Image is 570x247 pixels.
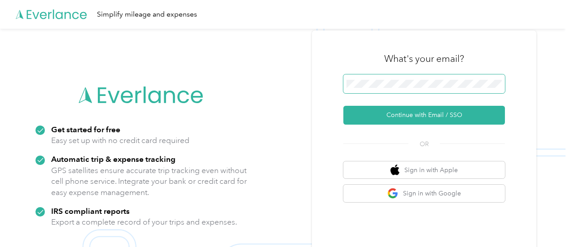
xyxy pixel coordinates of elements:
[97,9,197,20] div: Simplify mileage and expenses
[51,125,120,134] strong: Get started for free
[390,165,399,176] img: apple logo
[51,217,237,228] p: Export a complete record of your trips and expenses.
[51,135,189,146] p: Easy set up with no credit card required
[51,154,175,164] strong: Automatic trip & expense tracking
[408,139,440,149] span: OR
[384,52,464,65] h3: What's your email?
[343,161,505,179] button: apple logoSign in with Apple
[343,106,505,125] button: Continue with Email / SSO
[51,165,247,198] p: GPS satellites ensure accurate trip tracking even without cell phone service. Integrate your bank...
[51,206,130,216] strong: IRS compliant reports
[343,185,505,202] button: google logoSign in with Google
[387,188,399,199] img: google logo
